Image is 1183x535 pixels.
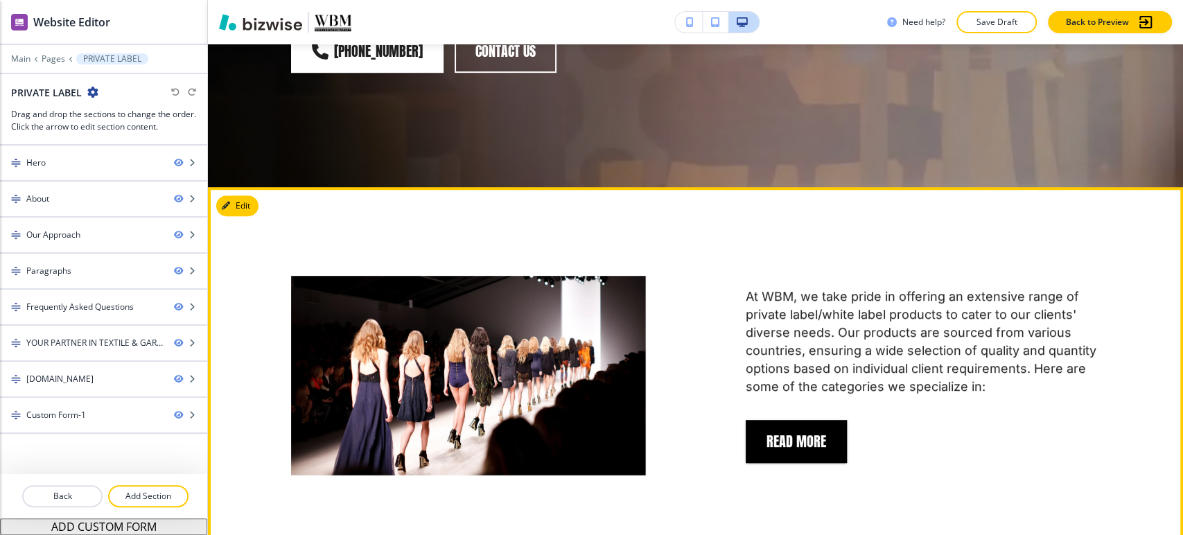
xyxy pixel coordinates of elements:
div: Hero [26,157,46,169]
button: Back to Preview [1048,11,1172,33]
img: Drag [11,410,21,420]
button: Read More [746,420,847,463]
button: Back [22,485,103,507]
p: At WBM, we take pride in offering an extensive range of private label/white label products to cat... [746,288,1101,395]
h2: Website Editor [33,14,110,30]
div: WORLD.BRAND.MARKET [26,373,94,385]
h3: Drag and drop the sections to change the order. Click the arrow to edit section content. [11,108,196,133]
img: Drag [11,158,21,168]
button: Main [11,54,30,64]
img: Drag [11,338,21,348]
button: Pages [42,54,65,64]
button: CONTACT US [455,30,557,73]
img: Drag [11,194,21,204]
div: Paragraphs [26,265,71,277]
div: Our Approach [26,229,80,241]
p: Save Draft [974,16,1019,28]
div: YOUR PARTNER IN TEXTILE & GARMENT PRODUCTION [26,337,163,349]
div: Frequently Asked Questions [26,301,134,313]
button: Edit [216,195,258,216]
button: Save Draft [956,11,1037,33]
div: About [26,193,49,205]
p: PRIVATE LABEL [83,54,141,64]
img: Drag [11,302,21,312]
a: [PHONE_NUMBER] [291,30,444,73]
p: Back [24,490,101,502]
h2: PRIVATE LABEL [11,85,82,100]
img: editor icon [11,14,28,30]
p: Back to Preview [1066,16,1129,28]
img: Bizwise Logo [219,14,302,30]
h3: Need help? [902,16,945,28]
img: Drag [11,230,21,240]
img: Drag [11,374,21,384]
p: Add Section [109,490,187,502]
button: PRIVATE LABEL [76,53,148,64]
img: Your Logo [315,12,352,32]
button: Add Section [108,485,189,507]
div: Custom Form-1 [26,409,86,421]
img: Drag [11,266,21,276]
img: <p>At WBM, we take pride in offering an extensive range of private label/white label products to ... [291,276,646,475]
